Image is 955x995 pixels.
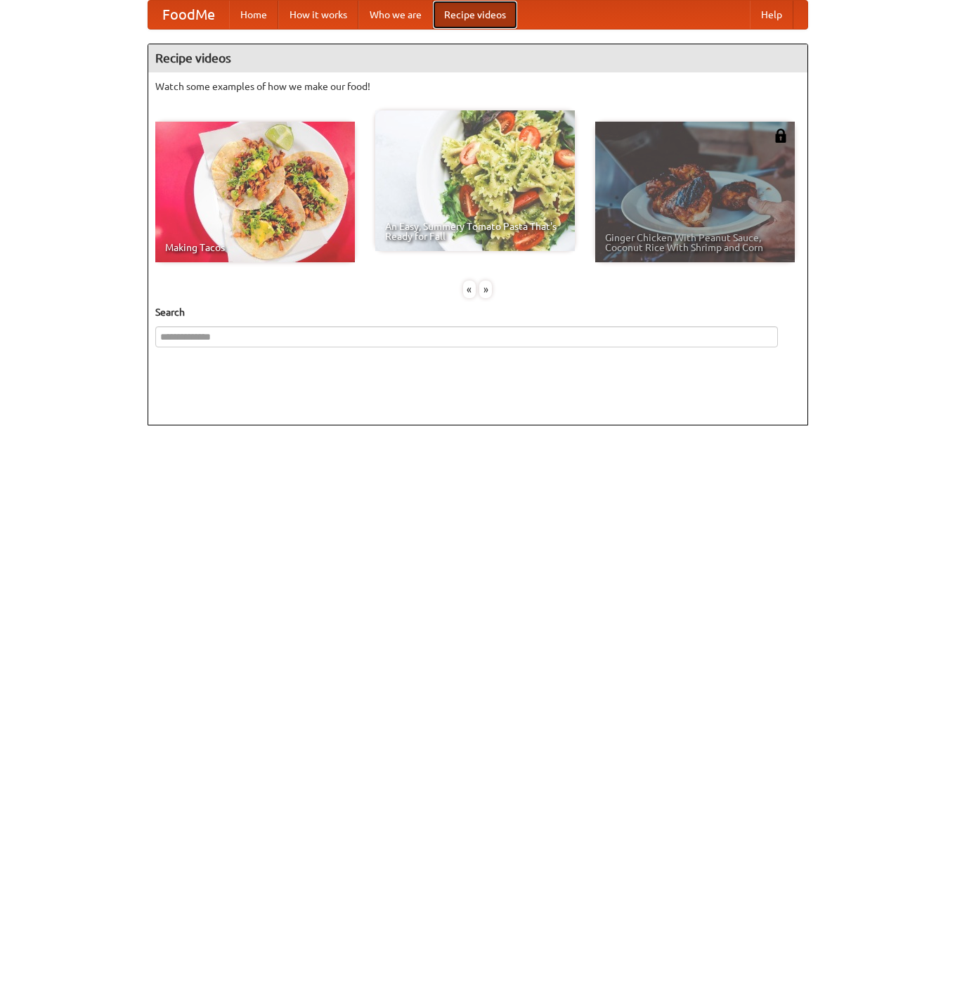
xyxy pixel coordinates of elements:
p: Watch some examples of how we make our food! [155,79,800,94]
span: Making Tacos [165,243,345,252]
span: An Easy, Summery Tomato Pasta That's Ready for Fall [385,222,565,241]
div: « [463,281,476,298]
a: An Easy, Summery Tomato Pasta That's Ready for Fall [375,110,575,251]
h4: Recipe videos [148,44,807,72]
img: 483408.png [774,129,788,143]
a: Recipe videos [433,1,517,29]
a: Help [750,1,793,29]
div: » [479,281,492,298]
a: Home [229,1,278,29]
a: FoodMe [148,1,229,29]
h5: Search [155,305,800,319]
a: How it works [278,1,358,29]
a: Who we are [358,1,433,29]
a: Making Tacos [155,122,355,262]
